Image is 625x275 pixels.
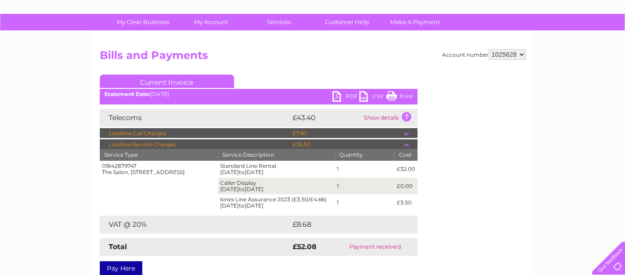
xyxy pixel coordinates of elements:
td: £8.68 [290,216,397,233]
th: Quantity [335,149,394,161]
div: Clear Business is a trading name of Verastar Limited (registered in [GEOGRAPHIC_DATA] No. 3667643... [102,5,524,43]
a: PDF [332,91,359,104]
a: Contact [565,38,587,45]
td: 1 [335,194,394,211]
td: £43.40 [290,109,361,127]
strong: £52.08 [293,242,316,251]
a: Energy [490,38,510,45]
a: Services [242,14,316,30]
th: Cost [394,149,417,161]
td: VAT @ 20% [100,216,290,233]
div: [DATE] [100,91,417,97]
a: My Account [174,14,248,30]
th: Service Type [100,149,218,161]
td: £0.00 [394,178,417,195]
td: Landline Service Charges [100,139,290,150]
span: to [239,169,245,175]
td: Telecoms [100,109,290,127]
a: Telecoms [515,38,542,45]
a: My Clear Business [106,14,180,30]
td: Caller Display [DATE] [DATE] [218,178,335,195]
div: Account number [442,49,526,60]
a: Blog [547,38,560,45]
a: Water [468,38,485,45]
td: £35.50 [290,139,404,150]
a: Customer Help [310,14,384,30]
a: 0333 014 3131 [456,4,518,16]
td: £32.00 [394,161,417,178]
a: CSV [359,91,386,104]
td: Payment received [333,238,417,256]
td: £3.50 [394,194,417,211]
td: 1 [335,178,394,195]
a: Log out [595,38,616,45]
a: Print [386,91,413,104]
td: kinex Line Assurance 2023 (£3.50/£4.66) [DATE] [DATE] [218,194,335,211]
span: to [239,202,245,209]
a: Current Invoice [100,75,234,88]
a: Make A Payment [378,14,452,30]
b: Statement Date: [104,91,150,97]
td: Landline Call Charges [100,128,290,139]
th: Service Description [218,149,335,161]
td: Standard Line Rental [DATE] [DATE] [218,161,335,178]
strong: Total [109,242,127,251]
h2: Bills and Payments [100,49,526,66]
div: 01842879747 The Salon, [STREET_ADDRESS] [102,163,216,175]
span: to [239,186,245,192]
td: 1 [335,161,394,178]
img: logo.png [22,23,68,50]
td: £7.90 [290,128,404,139]
td: Show details [361,109,417,127]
